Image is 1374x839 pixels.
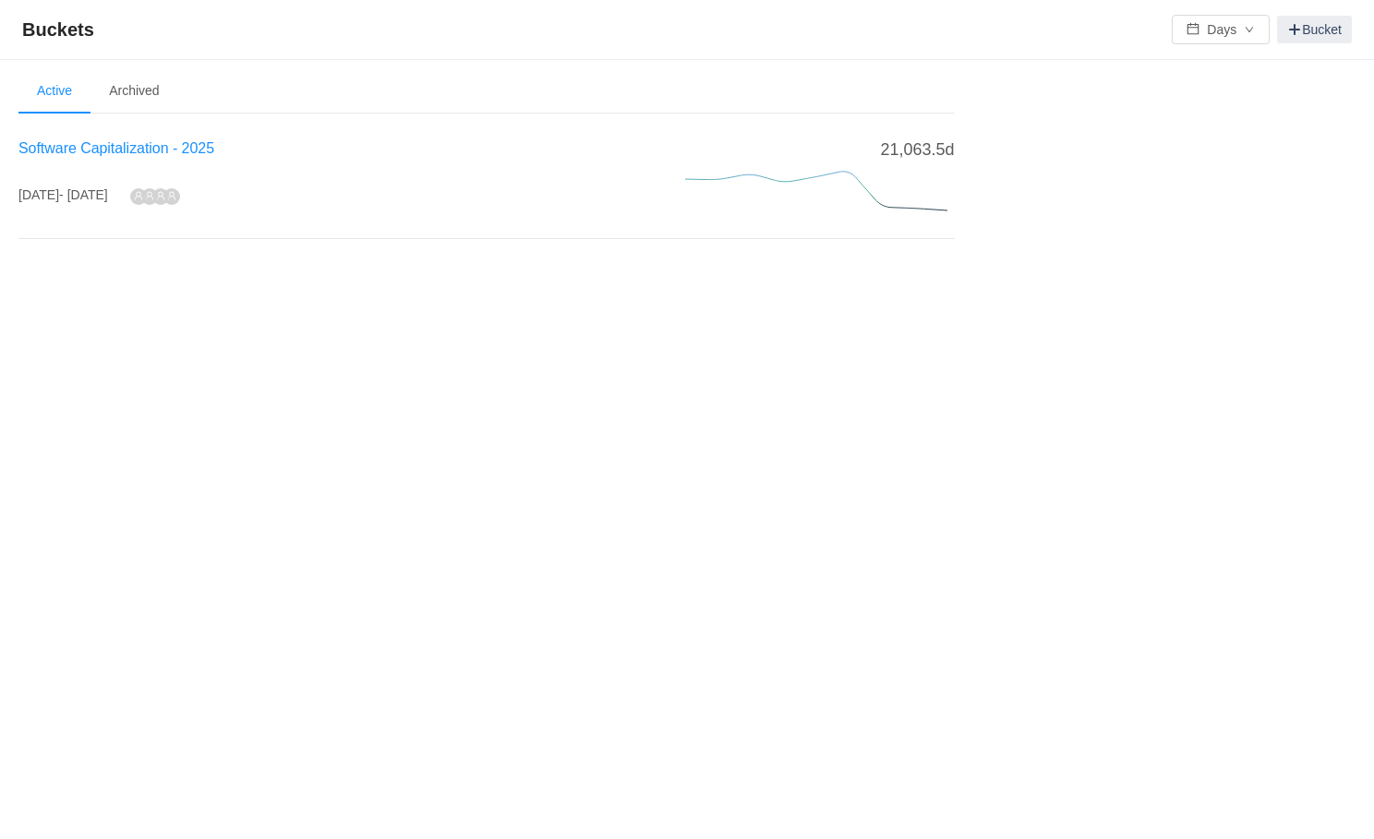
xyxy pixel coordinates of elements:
[156,191,165,200] i: icon: user
[1172,15,1270,44] button: icon: calendarDaysicon: down
[167,191,176,200] i: icon: user
[134,191,143,200] i: icon: user
[145,191,154,200] i: icon: user
[881,138,955,162] span: 21,063.5d
[18,140,214,156] a: Software Capitalization - 2025
[18,186,108,205] div: [DATE]
[1277,16,1352,43] a: Bucket
[18,69,90,114] li: Active
[90,69,177,114] li: Archived
[59,187,108,202] span: - [DATE]
[22,15,105,44] span: Buckets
